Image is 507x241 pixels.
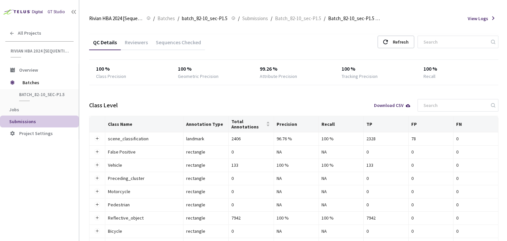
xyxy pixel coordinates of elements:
[411,201,451,208] div: 0
[182,15,227,22] span: batch_82-10_sec-P1.5
[277,175,316,182] div: NA
[366,227,406,235] div: 0
[89,101,118,110] div: Class Level
[231,214,271,222] div: 7942
[231,175,271,182] div: 0
[108,227,181,235] div: Bicycle
[231,201,271,208] div: 0
[186,148,226,155] div: rectangle
[321,227,361,235] div: NA
[277,227,316,235] div: NA
[108,135,181,142] div: scene_classification
[456,214,495,222] div: 0
[241,15,269,22] a: Submissions
[121,39,152,50] div: Reviewers
[366,214,406,222] div: 7942
[277,201,316,208] div: NA
[94,176,100,181] button: Expand row
[18,30,41,36] span: All Projects
[456,227,495,235] div: 0
[153,15,155,22] li: /
[186,227,226,235] div: rectangle
[19,67,38,73] span: Overview
[409,116,454,132] th: FP
[186,188,226,195] div: rectangle
[275,15,321,22] span: Batch_82-10_sec-P1.5
[231,135,271,142] div: 2406
[94,202,100,207] button: Expand row
[366,201,406,208] div: 0
[178,15,179,22] li: /
[108,201,181,208] div: Pedestrian
[456,148,495,155] div: 0
[96,65,164,73] div: 100 %
[321,175,361,182] div: NA
[454,116,498,132] th: FN
[260,65,328,73] div: 99.26 %
[186,214,226,222] div: rectangle
[321,148,361,155] div: NA
[393,36,409,48] div: Refresh
[366,135,406,142] div: 2328
[321,214,361,222] div: 100 %
[324,15,325,22] li: /
[186,175,226,182] div: rectangle
[321,201,361,208] div: NA
[321,135,361,142] div: 100 %
[321,188,361,195] div: NA
[411,148,451,155] div: 0
[108,188,181,195] div: Motorcycle
[277,188,316,195] div: NA
[108,175,181,182] div: Preceding_cluster
[411,227,451,235] div: 0
[89,15,143,22] span: Rivian HBA 2024 [Sequential]
[105,116,184,132] th: Class Name
[157,15,175,22] span: Batches
[277,148,316,155] div: NA
[156,15,176,22] a: Batches
[231,227,271,235] div: 0
[231,119,265,129] span: Total Annotations
[229,116,274,132] th: Total Annotations
[342,73,378,80] div: Tracking Precision
[94,228,100,234] button: Expand row
[186,135,226,142] div: landmark
[321,161,361,169] div: 100 %
[184,116,229,132] th: Annotation Type
[238,15,240,22] li: /
[411,175,451,182] div: 0
[186,161,226,169] div: rectangle
[94,149,100,155] button: Expand row
[94,189,100,194] button: Expand row
[94,162,100,168] button: Expand row
[274,15,322,22] a: Batch_82-10_sec-P1.5
[366,161,406,169] div: 133
[366,175,406,182] div: 0
[456,135,495,142] div: 0
[277,161,316,169] div: 100 %
[108,161,181,169] div: Vehicle
[178,73,219,80] div: Geometric Precision
[411,135,451,142] div: 78
[364,116,409,132] th: TP
[468,15,488,22] span: View Logs
[19,130,53,136] span: Project Settings
[242,15,268,22] span: Submissions
[94,136,100,141] button: Expand row
[231,188,271,195] div: 0
[423,73,435,80] div: Recall
[328,15,382,22] span: Batch_82-10_sec-P1.5 QC - [DATE]
[456,188,495,195] div: 0
[108,148,181,155] div: False Positive
[420,99,490,111] input: Search
[274,116,319,132] th: Precision
[22,76,68,89] span: Batches
[48,9,65,15] div: GT Studio
[94,215,100,221] button: Expand row
[277,135,316,142] div: 96.76 %
[420,36,490,48] input: Search
[374,103,411,108] div: Download CSV
[456,161,495,169] div: 0
[108,214,181,222] div: Reflective_object
[319,116,364,132] th: Recall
